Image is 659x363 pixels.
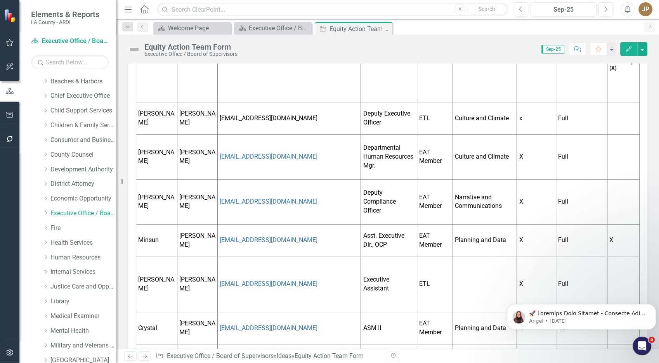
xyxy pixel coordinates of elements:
[417,224,453,256] td: EAT Member
[329,24,390,34] div: Equity Action Team Form
[50,165,116,174] a: Development Authority
[453,179,517,224] td: Narrative and Communications
[633,337,651,355] iframe: Intercom live chat
[177,179,217,224] td: [PERSON_NAME]
[50,194,116,203] a: Economic Opportunity
[50,136,116,145] a: Consumer and Business Affairs
[50,282,116,291] a: Justice Care and Opportunity
[556,224,607,256] td: Full
[31,19,99,25] small: LA County - ARDI
[517,256,556,312] td: X
[609,17,635,71] strong: Culture and Climate Survey Tableau Access (limit to one user)? (X)
[556,134,607,179] td: Full
[556,102,607,135] td: Full
[177,224,217,256] td: [PERSON_NAME]
[4,9,17,22] img: ClearPoint Strategy
[157,3,508,16] input: Search ClearPoint...
[467,4,506,15] button: Search
[31,55,109,69] input: Search Below...
[249,23,310,33] div: Executive Office / Board of Supervisors Welcome Page
[50,224,116,233] a: Fire
[361,134,417,179] td: Departmental Human Resources Mgr.
[417,256,453,312] td: ETL
[236,23,310,33] a: Executive Office / Board of Supervisors Welcome Page
[417,312,453,344] td: EAT Member
[517,134,556,179] td: X
[517,224,556,256] td: X
[541,45,564,54] span: Sep-25
[144,51,238,57] div: Executive Office / Board of Supervisors
[136,102,177,135] td: [PERSON_NAME]
[533,5,594,14] div: Sep-25
[177,312,217,344] td: [PERSON_NAME]
[517,102,556,135] td: x
[517,179,556,224] td: X
[31,10,99,19] span: Elements & Reports
[50,253,116,262] a: Human Resources
[504,288,659,342] iframe: Intercom notifications message
[361,224,417,256] td: Asst. Executive Dir., OCP
[649,337,655,343] span: 5
[50,312,116,321] a: Medical Examiner
[177,102,217,135] td: [PERSON_NAME]
[128,43,140,55] img: Not Defined
[453,312,517,344] td: Planning and Data
[361,312,417,344] td: ASM II
[31,37,109,46] a: Executive Office / Board of Supervisors
[50,92,116,100] a: Chief Executive Office
[479,6,495,12] span: Search
[25,30,142,37] p: Message from Angel, sent 1w ago
[277,352,291,360] a: Ideas
[168,23,229,33] div: Welcome Page
[417,102,453,135] td: ETL
[417,134,453,179] td: EAT Member
[417,179,453,224] td: EAT Member
[50,209,116,218] a: Executive Office / Board of Supervisors
[361,102,417,135] td: Deputy Executive Officer
[177,256,217,312] td: [PERSON_NAME]
[220,198,317,205] a: [EMAIL_ADDRESS][DOMAIN_NAME]
[136,224,177,256] td: Minsun
[217,102,361,135] td: [EMAIL_ADDRESS][DOMAIN_NAME]
[167,352,274,360] a: Executive Office / Board of Supervisors
[156,352,382,361] div: » »
[453,224,517,256] td: Planning and Data
[220,324,317,332] a: [EMAIL_ADDRESS][DOMAIN_NAME]
[220,280,317,287] a: [EMAIL_ADDRESS][DOMAIN_NAME]
[50,106,116,115] a: Child Support Services
[50,150,116,159] a: County Counsel
[453,102,517,135] td: Culture and Climate
[50,121,116,130] a: Children & Family Services
[50,341,116,350] a: Military and Veterans Affair
[556,256,607,312] td: Full
[25,22,142,353] span: 🚀 Loremips Dolo Sitamet - Consecte Adip Elitsed do Eiusm! Te Incid, Utlabor et DolorEmagn'a Enim ...
[556,179,607,224] td: Full
[144,43,238,51] div: Equity Action Team Form
[220,236,317,244] a: [EMAIL_ADDRESS][DOMAIN_NAME]
[50,239,116,247] a: Health Services
[155,23,229,33] a: Welcome Page
[50,297,116,306] a: Library
[136,256,177,312] td: [PERSON_NAME]
[638,2,652,16] button: JP
[136,312,177,344] td: Crystal
[50,327,116,335] a: Mental Health
[177,134,217,179] td: [PERSON_NAME]
[136,134,177,179] td: [PERSON_NAME]
[50,180,116,188] a: District Attorney
[453,134,517,179] td: Culture and Climate
[361,179,417,224] td: Deputy Compliance Officer
[136,179,177,224] td: [PERSON_NAME]
[531,2,597,16] button: Sep-25
[50,268,116,277] a: Internal Services
[50,77,116,86] a: Beaches & Harbors
[295,352,364,360] div: Equity Action Team Form
[361,256,417,312] td: Executive Assistant
[220,153,317,160] a: [EMAIL_ADDRESS][DOMAIN_NAME]
[607,224,640,256] td: X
